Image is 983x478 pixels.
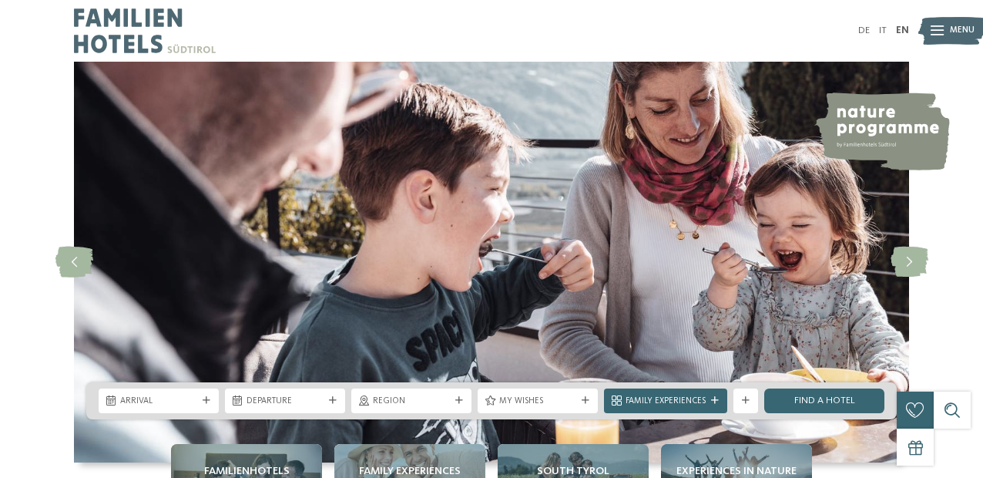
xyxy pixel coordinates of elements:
[74,62,909,463] img: Familienhotels Südtirol: The happy family places!
[499,396,576,408] span: My wishes
[626,396,706,408] span: Family Experiences
[247,396,324,408] span: Departure
[879,25,887,35] a: IT
[950,25,975,37] span: Menu
[896,25,909,35] a: EN
[373,396,450,408] span: Region
[858,25,870,35] a: DE
[120,396,197,408] span: Arrival
[764,389,884,413] a: Find a hotel
[814,93,950,170] img: nature programme by Familienhotels Südtirol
